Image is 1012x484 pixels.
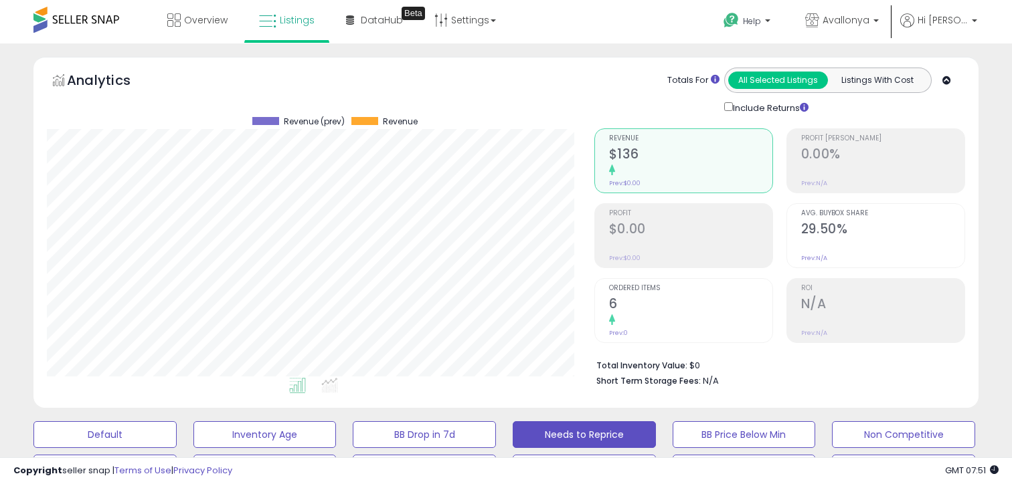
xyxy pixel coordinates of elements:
[609,285,772,292] span: Ordered Items
[609,135,772,142] span: Revenue
[728,72,828,89] button: All Selected Listings
[609,146,772,164] h2: $136
[361,13,403,27] span: DataHub
[596,360,687,371] b: Total Inventory Value:
[823,13,869,27] span: Avallonya
[609,179,641,187] small: Prev: $0.00
[832,421,975,448] button: Non Competitive
[13,464,62,477] strong: Copyright
[743,15,761,27] span: Help
[513,421,656,448] button: Needs to Reprice
[801,254,827,262] small: Prev: N/A
[667,74,720,87] div: Totals For
[513,455,656,481] button: 30 Day Decrease
[801,179,827,187] small: Prev: N/A
[67,71,157,93] h5: Analytics
[33,455,177,481] button: Top Sellers
[801,285,964,292] span: ROI
[673,421,816,448] button: BB Price Below Min
[353,421,496,448] button: BB Drop in 7d
[596,356,955,372] li: $0
[714,100,825,115] div: Include Returns
[353,455,496,481] button: Items Being Repriced
[609,254,641,262] small: Prev: $0.00
[609,296,772,314] h2: 6
[723,12,740,29] i: Get Help
[832,455,975,481] button: Inv age [DEMOGRAPHIC_DATA]
[827,72,927,89] button: Listings With Cost
[801,210,964,217] span: Avg. Buybox Share
[280,13,315,27] span: Listings
[918,13,968,27] span: Hi [PERSON_NAME]
[609,210,772,217] span: Profit
[33,421,177,448] button: Default
[801,329,827,337] small: Prev: N/A
[284,117,345,126] span: Revenue (prev)
[173,464,232,477] a: Privacy Policy
[383,117,418,126] span: Revenue
[801,135,964,142] span: Profit [PERSON_NAME]
[114,464,171,477] a: Terms of Use
[900,13,977,43] a: Hi [PERSON_NAME]
[193,421,337,448] button: Inventory Age
[945,464,999,477] span: 2025-10-6 07:51 GMT
[801,146,964,164] h2: 0.00%
[13,465,232,477] div: seller snap | |
[703,374,719,387] span: N/A
[801,221,964,239] h2: 29.50%
[184,13,228,27] span: Overview
[801,296,964,314] h2: N/A
[596,375,701,386] b: Short Term Storage Fees:
[609,221,772,239] h2: $0.00
[673,455,816,481] button: Inv age [DEMOGRAPHIC_DATA]
[609,329,628,337] small: Prev: 0
[713,2,784,43] a: Help
[402,7,425,20] div: Tooltip anchor
[193,455,337,481] button: Selling @ Max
